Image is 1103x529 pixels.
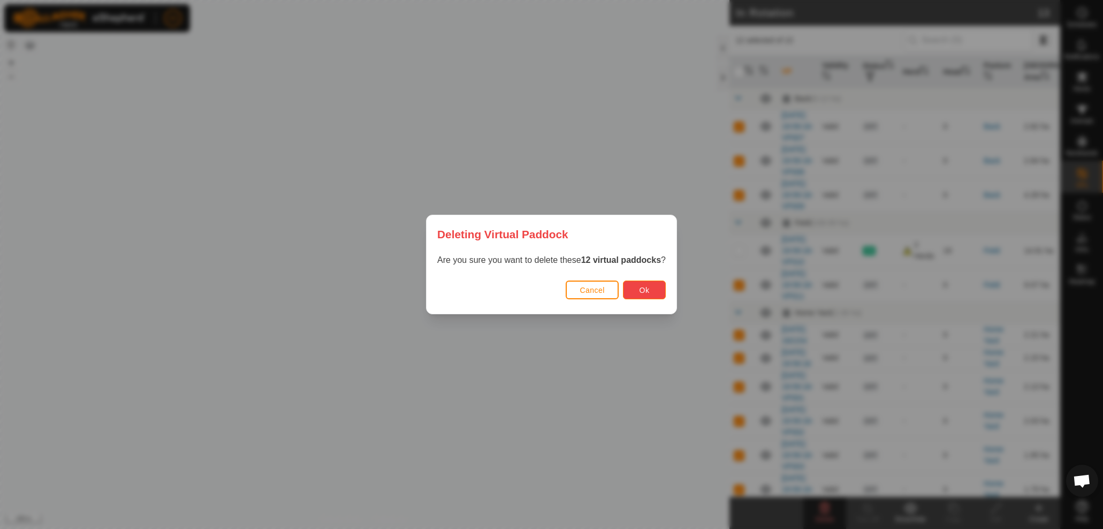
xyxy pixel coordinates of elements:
div: Open chat [1066,465,1098,497]
span: Deleting Virtual Paddock [437,226,568,243]
button: Cancel [566,281,619,299]
span: Cancel [580,286,605,294]
span: Ok [640,286,650,294]
span: Are you sure you want to delete these ? [437,255,666,264]
button: Ok [623,281,666,299]
strong: 12 virtual paddocks [581,255,661,264]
